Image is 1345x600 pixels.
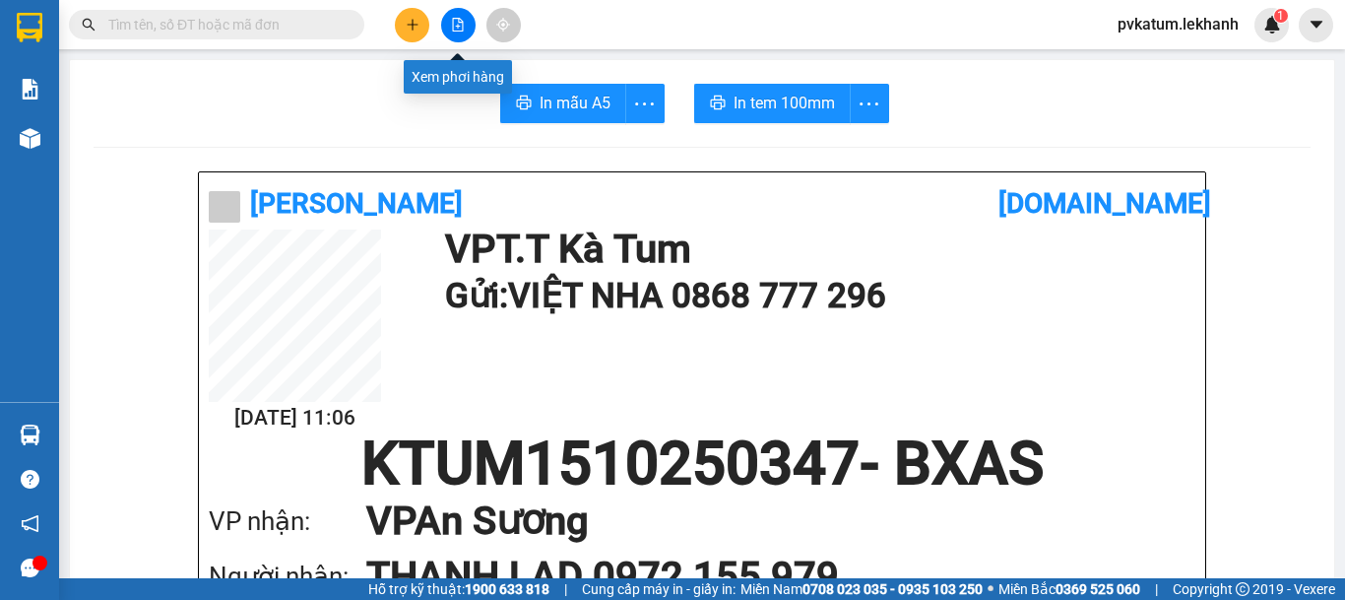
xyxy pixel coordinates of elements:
[209,501,366,542] div: VP nhận:
[802,581,983,597] strong: 0708 023 035 - 0935 103 250
[20,128,40,149] img: warehouse-icon
[1236,582,1249,596] span: copyright
[21,470,39,489] span: question-circle
[850,84,889,123] button: more
[445,230,1185,269] h1: VP T.T Kà Tum
[734,91,835,115] span: In tem 100mm
[366,494,1156,549] h1: VP An Sương
[694,84,851,123] button: printerIn tem 100mm
[368,578,549,600] span: Hỗ trợ kỹ thuật:
[998,187,1211,220] b: [DOMAIN_NAME]
[740,578,983,600] span: Miền Nam
[250,187,463,220] b: [PERSON_NAME]
[564,578,567,600] span: |
[17,13,42,42] img: logo-vxr
[1056,581,1140,597] strong: 0369 525 060
[1274,9,1288,23] sup: 1
[21,514,39,533] span: notification
[710,95,726,113] span: printer
[108,14,341,35] input: Tìm tên, số ĐT hoặc mã đơn
[516,95,532,113] span: printer
[209,434,1195,494] h1: KTUM1510250347 - BXAS
[21,559,39,577] span: message
[451,18,465,32] span: file-add
[988,585,993,593] span: ⚪️
[1299,8,1333,42] button: caret-down
[998,578,1140,600] span: Miền Bắc
[1102,12,1254,36] span: pvkatum.lekhanh
[1263,16,1281,33] img: icon-new-feature
[209,402,381,434] h2: [DATE] 11:06
[209,557,366,597] div: Người nhận:
[851,92,888,116] span: more
[465,581,549,597] strong: 1900 633 818
[1155,578,1158,600] span: |
[1308,16,1325,33] span: caret-down
[404,60,512,94] div: Xem phơi hàng
[486,8,521,42] button: aim
[625,84,665,123] button: more
[500,84,626,123] button: printerIn mẫu A5
[445,269,1185,323] h1: Gửi: VIỆT NHA 0868 777 296
[395,8,429,42] button: plus
[20,425,40,445] img: warehouse-icon
[1277,9,1284,23] span: 1
[406,18,419,32] span: plus
[20,79,40,100] img: solution-icon
[82,18,96,32] span: search
[582,578,736,600] span: Cung cấp máy in - giấy in:
[496,18,510,32] span: aim
[441,8,476,42] button: file-add
[540,91,610,115] span: In mẫu A5
[626,92,664,116] span: more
